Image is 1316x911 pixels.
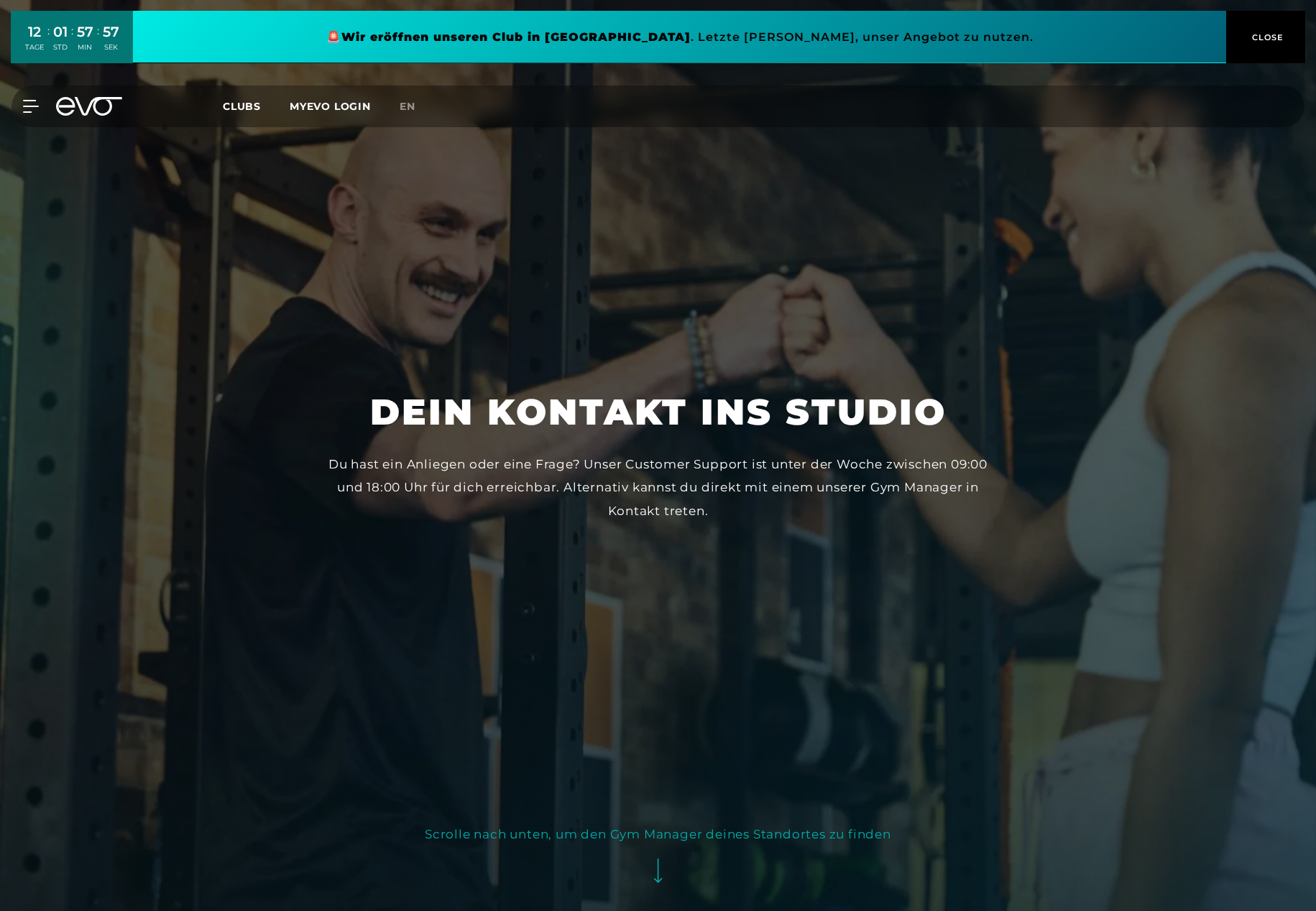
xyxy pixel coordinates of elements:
button: Scrolle nach unten, um den Gym Manager deines Standortes zu finden [425,823,891,897]
div: 01 [53,22,68,42]
div: 57 [77,22,93,42]
div: : [71,23,73,61]
a: Clubs [223,99,290,113]
div: 57 [103,22,119,42]
div: STD [53,42,68,52]
span: en [400,100,415,113]
span: CLOSE [1248,31,1284,44]
div: : [97,23,99,61]
div: SEK [103,42,119,52]
div: : [47,23,50,61]
button: CLOSE [1226,11,1305,63]
h1: Dein Kontakt ins Studio [370,389,947,435]
a: en [400,98,433,115]
div: 12 [25,22,44,42]
a: MYEVO LOGIN [290,100,371,113]
div: TAGE [25,42,44,52]
div: MIN [77,42,93,52]
div: Du hast ein Anliegen oder eine Frage? Unser Customer Support ist unter der Woche zwischen 09:00 u... [322,453,995,522]
span: Clubs [223,100,261,113]
div: Scrolle nach unten, um den Gym Manager deines Standortes zu finden [425,823,891,846]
